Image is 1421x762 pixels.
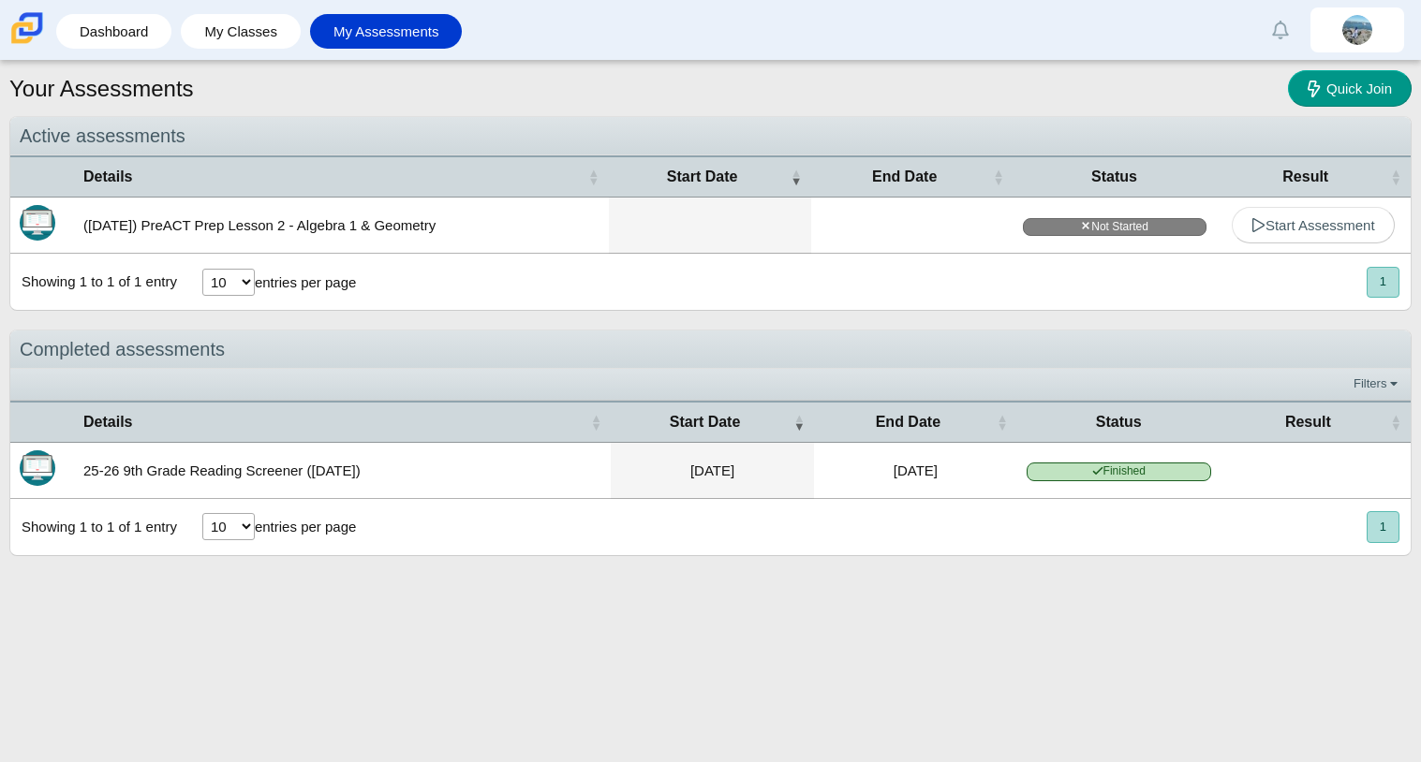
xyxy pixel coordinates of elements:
[1027,412,1211,432] span: Status
[993,168,1004,186] span: End Date : Activate to sort
[190,14,291,49] a: My Classes
[1225,167,1386,187] span: Result
[7,8,47,48] img: Carmen School of Science & Technology
[1230,412,1386,432] span: Result
[1390,168,1401,186] span: Result : Activate to sort
[1390,413,1401,432] span: Result : Activate to sort
[1367,511,1399,542] button: 1
[1232,207,1395,243] a: Start Assessment
[1023,167,1206,187] span: Status
[1367,267,1399,298] button: 1
[20,450,55,486] img: Itembank
[588,168,599,186] span: Details : Activate to sort
[255,274,356,290] label: entries per page
[618,167,787,187] span: Start Date
[10,499,177,555] div: Showing 1 to 1 of 1 entry
[74,198,609,254] td: ([DATE]) PreACT Prep Lesson 2 - Algebra 1 & Geometry
[791,168,802,186] span: Start Date : Activate to remove sorting
[1310,7,1404,52] a: shaamshab.bintiima.MThWHz
[83,167,585,187] span: Details
[319,14,453,49] a: My Assessments
[690,462,734,478] time: Aug 21, 2025 at 11:55 AM
[997,413,1008,432] span: End Date : Activate to sort
[1326,81,1392,96] span: Quick Join
[10,117,1411,155] div: Active assessments
[66,14,162,49] a: Dashboard
[1027,462,1211,480] span: Finished
[793,413,805,432] span: Start Date : Activate to remove sorting
[590,413,601,432] span: Details : Activate to sort
[1288,70,1412,107] a: Quick Join
[255,519,356,535] label: entries per page
[823,412,993,432] span: End Date
[620,412,790,432] span: Start Date
[894,462,938,478] time: Aug 21, 2025 at 12:50 PM
[1342,15,1372,45] img: shaamshab.bintiima.MThWHz
[74,443,611,499] td: 25-26 9th Grade Reading Screener ([DATE])
[7,35,47,51] a: Carmen School of Science & Technology
[1023,218,1206,236] span: Not Started
[1260,9,1301,51] a: Alerts
[1365,267,1399,298] nav: pagination
[821,167,989,187] span: End Date
[1251,217,1375,233] span: Start Assessment
[83,412,586,432] span: Details
[1349,374,1406,393] a: Filters
[1365,511,1399,542] nav: pagination
[9,73,194,105] h1: Your Assessments
[10,330,1411,369] div: Completed assessments
[20,205,55,241] img: Itembank
[10,254,177,310] div: Showing 1 to 1 of 1 entry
